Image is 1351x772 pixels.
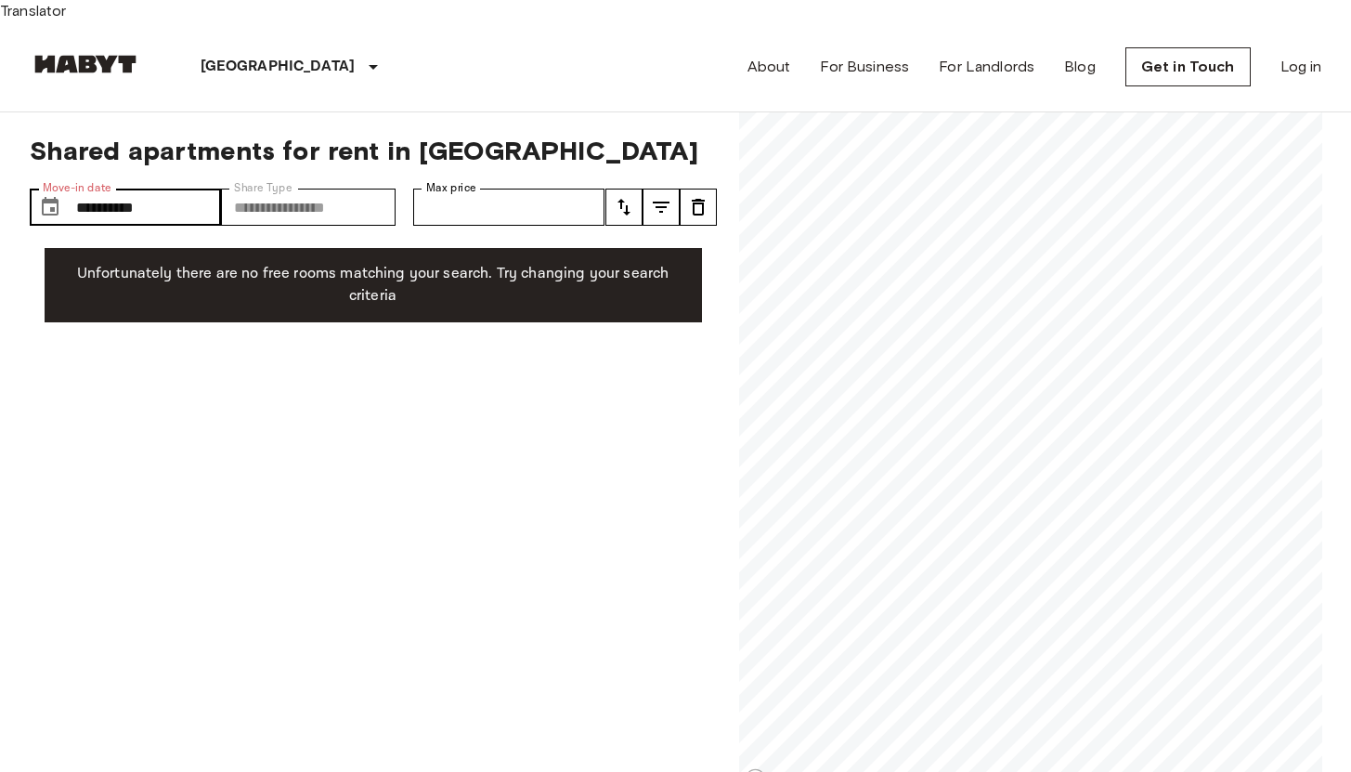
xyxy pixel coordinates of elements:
[201,56,356,78] p: [GEOGRAPHIC_DATA]
[643,189,680,226] button: tune
[426,180,476,196] label: Max price
[30,135,717,166] span: Shared apartments for rent in [GEOGRAPHIC_DATA]
[680,189,717,226] button: tune
[43,180,111,196] label: Move-in date
[605,189,643,226] button: tune
[747,56,791,78] a: About
[30,55,141,73] img: Habyt
[820,56,909,78] a: For Business
[1064,56,1096,78] a: Blog
[32,189,69,226] button: Choose date, selected date is 14 Oct 2025
[939,56,1034,78] a: For Landlords
[234,180,292,196] label: Share Type
[59,263,687,307] p: Unfortunately there are no free rooms matching your search. Try changing your search criteria
[1125,47,1251,86] a: Get in Touch
[1280,56,1322,78] a: Log in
